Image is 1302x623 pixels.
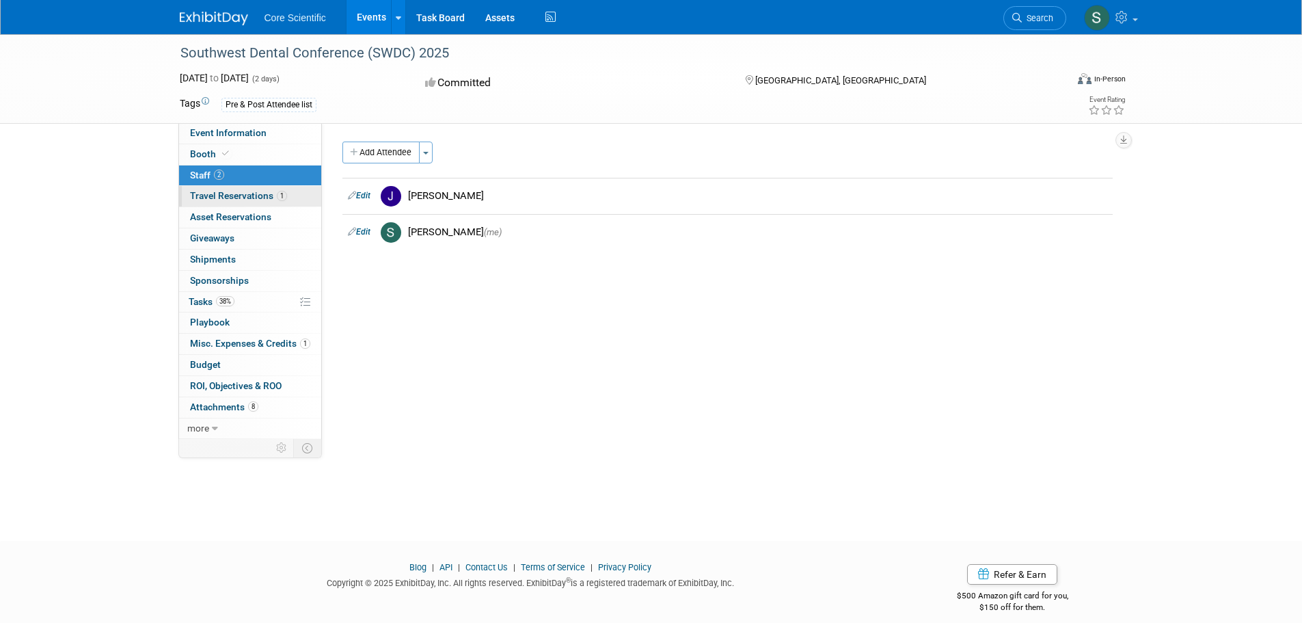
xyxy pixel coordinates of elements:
span: | [429,562,437,572]
span: Booth [190,148,232,159]
span: Playbook [190,317,230,328]
div: Committed [421,71,723,95]
a: Event Information [179,123,321,144]
a: Edit [348,227,370,237]
span: more [187,423,209,434]
td: Toggle Event Tabs [293,439,321,457]
div: Pre & Post Attendee list [221,98,316,112]
div: In-Person [1094,74,1126,84]
span: Attachments [190,401,258,412]
img: J.jpg [381,186,401,207]
a: Privacy Policy [598,562,651,572]
img: ExhibitDay [180,12,248,25]
td: Personalize Event Tab Strip [270,439,294,457]
span: Sponsorships [190,275,249,286]
a: Playbook [179,313,321,333]
a: Blog [409,562,426,572]
a: Shipments [179,250,321,270]
a: Staff2 [179,165,321,186]
span: [DATE] [DATE] [180,72,249,83]
div: Southwest Dental Conference (SWDC) 2025 [176,41,1046,66]
a: Giveaways [179,228,321,249]
span: 1 [277,191,287,201]
span: Staff [190,170,224,181]
a: more [179,419,321,439]
a: Sponsorships [179,271,321,291]
span: Travel Reservations [190,190,287,201]
a: Budget [179,355,321,375]
span: 38% [216,296,234,306]
span: Misc. Expenses & Credits [190,338,310,349]
a: Search [1003,6,1066,30]
span: Search [1022,13,1053,23]
i: Booth reservation complete [222,150,229,157]
span: Tasks [189,296,234,307]
a: Asset Reservations [179,207,321,228]
span: ROI, Objectives & ROO [190,380,282,391]
span: Event Information [190,127,267,138]
span: to [208,72,221,83]
span: | [510,562,519,572]
img: S.jpg [381,222,401,243]
span: Budget [190,359,221,370]
span: Asset Reservations [190,211,271,222]
span: Shipments [190,254,236,265]
a: Booth [179,144,321,165]
span: (2 days) [251,75,280,83]
a: Refer & Earn [967,564,1057,585]
div: $150 off for them. [902,602,1123,613]
span: Core Scientific [265,12,326,23]
a: Terms of Service [521,562,585,572]
sup: ® [566,576,571,584]
a: Contact Us [465,562,508,572]
span: 8 [248,401,258,412]
img: Format-Inperson.png [1078,73,1091,84]
a: Edit [348,191,370,200]
div: Event Rating [1088,96,1125,103]
a: Misc. Expenses & Credits1 [179,334,321,354]
span: (me) [484,227,502,237]
a: Tasks38% [179,292,321,313]
div: Copyright © 2025 ExhibitDay, Inc. All rights reserved. ExhibitDay is a registered trademark of Ex... [180,574,882,589]
div: [PERSON_NAME] [408,226,1107,239]
div: $500 Amazon gift card for you, [902,581,1123,613]
span: | [455,562,463,572]
td: Tags [180,96,209,112]
span: 1 [300,339,310,349]
a: Travel Reservations1 [179,186,321,207]
a: ROI, Objectives & ROO [179,376,321,397]
a: Attachments8 [179,397,321,418]
a: API [439,562,452,572]
span: [GEOGRAPHIC_DATA], [GEOGRAPHIC_DATA] [755,75,926,85]
button: Add Attendee [342,142,420,163]
img: Sam Robinson [1084,5,1110,31]
div: [PERSON_NAME] [408,189,1107,202]
span: | [587,562,596,572]
span: Giveaways [190,233,234,243]
div: Event Format [986,71,1126,92]
span: 2 [214,170,224,180]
